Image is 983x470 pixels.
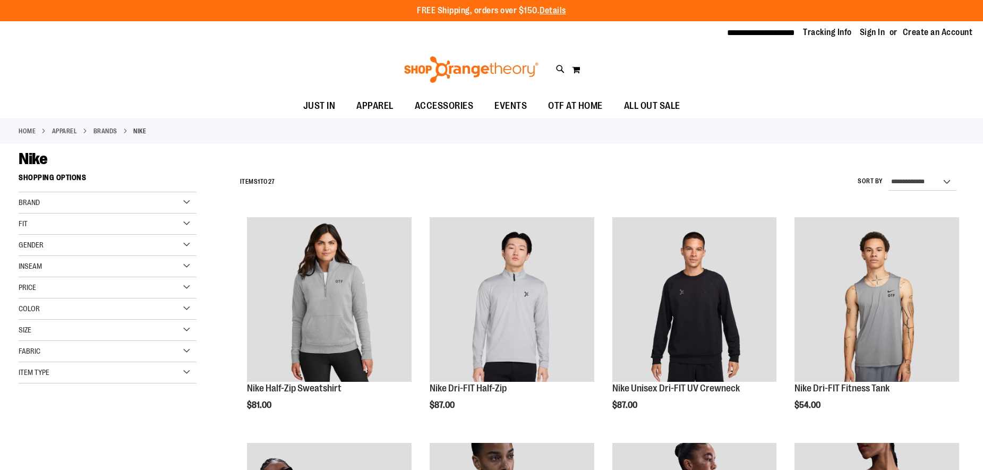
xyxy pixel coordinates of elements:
[860,27,885,38] a: Sign In
[424,212,600,437] div: product
[242,212,417,437] div: product
[19,347,40,355] span: Fabric
[303,94,336,118] span: JUST IN
[430,383,507,394] a: Nike Dri-FIT Half-Zip
[794,217,959,382] img: Nike Dri-FIT Fitness Tank
[19,219,28,228] span: Fit
[548,94,603,118] span: OTF AT HOME
[133,126,146,136] strong: Nike
[19,168,196,192] strong: Shopping Options
[540,6,566,15] a: Details
[19,368,49,377] span: Item Type
[356,94,394,118] span: APPAREL
[858,177,883,186] label: Sort By
[268,178,275,185] span: 27
[430,217,594,383] a: Nike Dri-FIT Half-Zip
[430,217,594,382] img: Nike Dri-FIT Half-Zip
[612,383,740,394] a: Nike Unisex Dri-FIT UV Crewneck
[52,126,78,136] a: APPAREL
[19,198,40,207] span: Brand
[612,217,777,383] a: Nike Unisex Dri-FIT UV Crewneck
[794,383,890,394] a: Nike Dri-FIT Fitness Tank
[258,178,260,185] span: 1
[19,126,36,136] a: Home
[247,383,341,394] a: Nike Half-Zip Sweatshirt
[903,27,973,38] a: Create an Account
[19,326,31,334] span: Size
[240,174,275,190] h2: Items to
[612,400,639,410] span: $87.00
[19,150,47,168] span: Nike
[247,217,412,383] a: Nike Half-Zip Sweatshirt
[607,212,782,437] div: product
[247,217,412,382] img: Nike Half-Zip Sweatshirt
[19,262,42,270] span: Inseam
[417,5,566,17] p: FREE Shipping, orders over $150.
[247,400,273,410] span: $81.00
[794,400,822,410] span: $54.00
[624,94,680,118] span: ALL OUT SALE
[430,400,456,410] span: $87.00
[494,94,527,118] span: EVENTS
[612,217,777,382] img: Nike Unisex Dri-FIT UV Crewneck
[803,27,852,38] a: Tracking Info
[789,212,964,437] div: product
[19,283,36,292] span: Price
[403,56,540,83] img: Shop Orangetheory
[794,217,959,383] a: Nike Dri-FIT Fitness Tank
[93,126,117,136] a: BRANDS
[19,304,40,313] span: Color
[415,94,474,118] span: ACCESSORIES
[19,241,44,249] span: Gender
